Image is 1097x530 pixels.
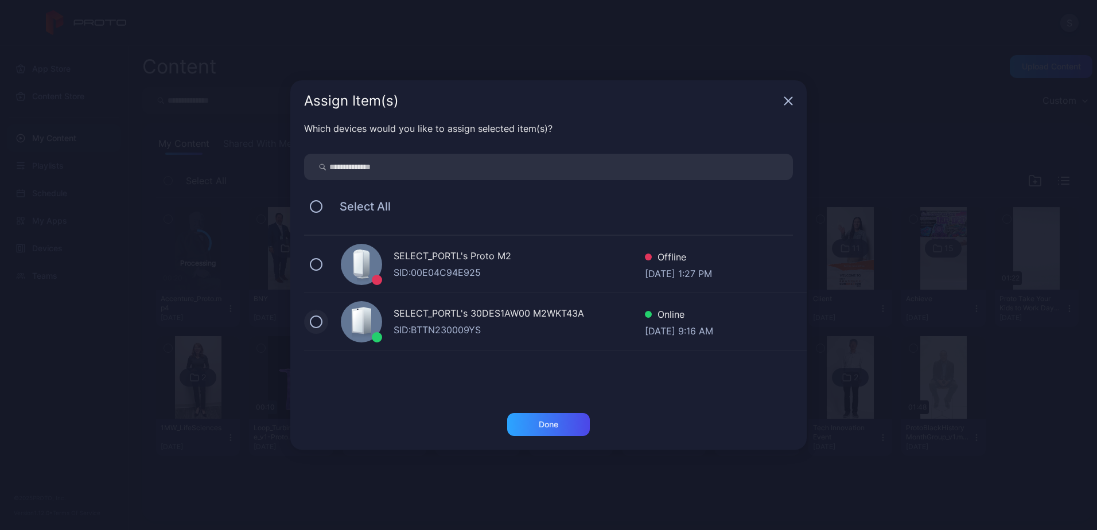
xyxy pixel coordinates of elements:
div: [DATE] 1:27 PM [645,267,712,278]
div: SID: 00E04C94E925 [394,266,645,279]
div: SELECT_PORTL's 30DES1AW00 M2WKT43A [394,306,645,323]
span: Select All [328,200,391,213]
div: Assign Item(s) [304,94,779,108]
div: Which devices would you like to assign selected item(s)? [304,122,793,135]
div: Online [645,307,713,324]
div: Done [539,420,558,429]
div: SELECT_PORTL's Proto M2 [394,249,645,266]
div: Offline [645,250,712,267]
button: Done [507,413,590,436]
div: [DATE] 9:16 AM [645,324,713,336]
div: SID: BTTN230009YS [394,323,645,337]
